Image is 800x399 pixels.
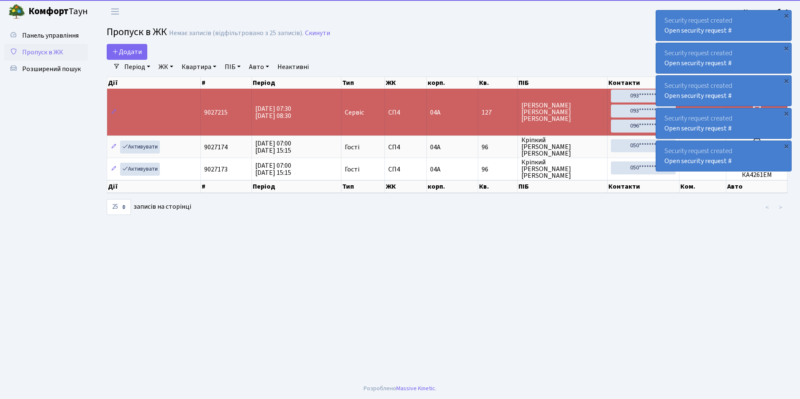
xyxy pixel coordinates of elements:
a: Додати [107,44,147,60]
a: Період [121,60,154,74]
span: 04А [430,143,441,152]
div: × [782,77,790,85]
div: Security request created [656,108,791,138]
th: Період [252,77,341,89]
a: Скинути [305,29,330,37]
span: Таун [28,5,88,19]
span: Сервіс [345,109,364,116]
div: × [782,142,790,150]
a: ПІБ [221,60,244,74]
th: Ком. [679,180,726,193]
a: Активувати [120,163,160,176]
a: Open security request # [664,59,732,68]
a: Open security request # [664,124,732,133]
span: Панель управління [22,31,79,40]
div: × [782,11,790,20]
span: Кріпкий [PERSON_NAME] [PERSON_NAME] [521,137,604,157]
div: Немає записів (відфільтровано з 25 записів). [169,29,303,37]
label: записів на сторінці [107,199,191,215]
span: [DATE] 07:30 [DATE] 08:30 [255,104,291,120]
th: Дії [107,77,201,89]
a: ЖК [155,60,177,74]
span: 9027173 [204,165,228,174]
th: Кв. [478,77,518,89]
div: Security request created [656,141,791,171]
a: Open security request # [664,26,732,35]
a: Пропуск в ЖК [4,44,88,61]
img: logo.png [8,3,25,20]
a: Open security request # [664,156,732,166]
a: Розширений пошук [4,61,88,77]
span: 04А [430,165,441,174]
span: [DATE] 07:00 [DATE] 15:15 [255,139,291,155]
select: записів на сторінці [107,199,131,215]
th: # [201,180,252,193]
span: Пропуск в ЖК [107,25,167,39]
span: 96 [482,144,514,151]
span: СП4 [388,144,423,151]
span: Кріпкий [PERSON_NAME] [PERSON_NAME] [521,159,604,179]
th: Контакти [608,77,679,89]
th: ПІБ [518,77,607,89]
b: Комфорт [28,5,69,18]
span: Гості [345,166,359,173]
span: 04А [430,108,441,117]
div: × [782,109,790,118]
span: 96 [482,166,514,173]
a: Неактивні [274,60,312,74]
th: Період [252,180,341,193]
th: Кв. [478,180,518,193]
th: Тип [341,180,385,193]
span: 9027215 [204,108,228,117]
span: [PERSON_NAME] [PERSON_NAME] [PERSON_NAME] [521,102,604,122]
span: Пропуск в ЖК [22,48,63,57]
th: корп. [427,180,478,193]
span: Гості [345,144,359,151]
span: [DATE] 07:00 [DATE] 15:15 [255,161,291,177]
span: 9027174 [204,143,228,152]
b: Консьєрж б. 4. [744,7,790,16]
th: ЖК [385,180,427,193]
div: Security request created [656,43,791,73]
a: Квартира [178,60,220,74]
div: Security request created [656,10,791,41]
th: Тип [341,77,385,89]
a: Open security request # [664,91,732,100]
th: Контакти [608,180,679,193]
span: 127 [482,109,514,116]
button: Переключити навігацію [105,5,126,18]
th: Авто [726,180,787,193]
th: ЖК [385,77,427,89]
th: Дії [107,180,201,193]
th: ПІБ [518,180,607,193]
th: # [201,77,252,89]
a: Панель управління [4,27,88,44]
h5: КА4261ЕМ [730,171,784,179]
a: Активувати [120,141,160,153]
a: Massive Kinetic [396,384,435,393]
span: Додати [112,47,142,56]
a: Авто [246,60,272,74]
th: корп. [427,77,478,89]
a: Консьєрж б. 4. [744,7,790,17]
span: Розширений пошук [22,64,81,74]
div: Розроблено . [364,384,436,393]
span: СП4 [388,109,423,116]
span: СП4 [388,166,423,173]
div: × [782,44,790,52]
div: Security request created [656,76,791,106]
